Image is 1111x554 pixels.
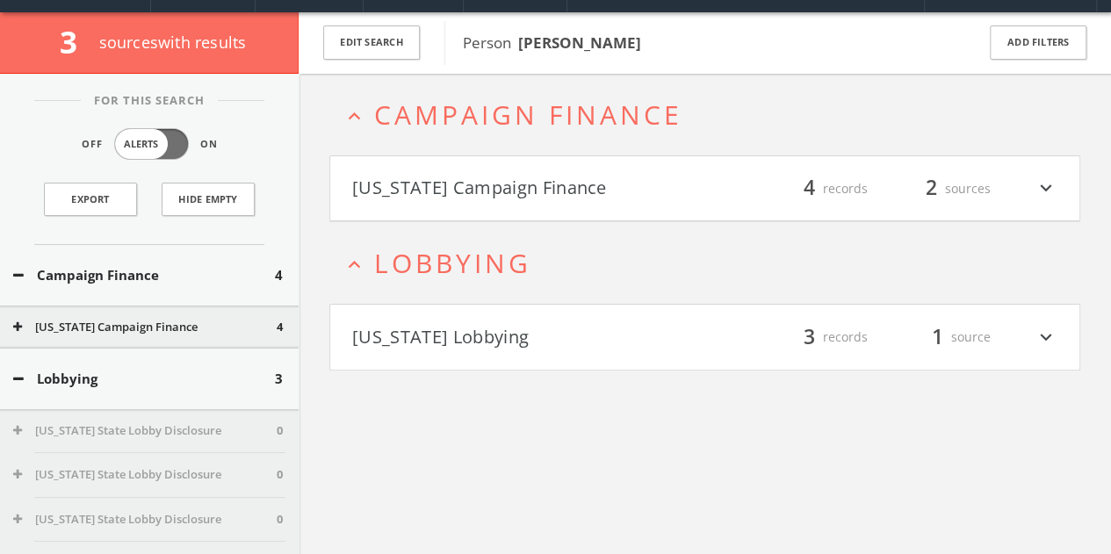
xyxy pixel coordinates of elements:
[885,322,991,352] div: source
[463,32,641,53] span: Person
[323,25,420,60] button: Edit Search
[343,253,366,277] i: expand_less
[918,173,945,204] span: 2
[990,25,1086,60] button: Add Filters
[13,511,277,529] button: [US_STATE] State Lobby Disclosure
[1035,322,1057,352] i: expand_more
[275,369,283,389] span: 3
[374,245,531,281] span: Lobbying
[374,97,682,133] span: Campaign Finance
[13,319,277,336] button: [US_STATE] Campaign Finance
[343,100,1080,129] button: expand_lessCampaign Finance
[343,104,366,128] i: expand_less
[82,137,103,152] span: Off
[81,92,218,110] span: For This Search
[352,322,705,352] button: [US_STATE] Lobbying
[13,422,277,440] button: [US_STATE] State Lobby Disclosure
[277,466,283,484] span: 0
[277,319,283,336] span: 4
[200,137,218,152] span: On
[924,321,951,352] span: 1
[13,466,277,484] button: [US_STATE] State Lobby Disclosure
[885,174,991,204] div: sources
[1035,174,1057,204] i: expand_more
[44,183,137,216] a: Export
[162,183,255,216] button: Hide Empty
[762,174,868,204] div: records
[352,174,705,204] button: [US_STATE] Campaign Finance
[762,322,868,352] div: records
[99,32,247,53] span: source s with results
[277,511,283,529] span: 0
[275,265,283,285] span: 4
[13,265,275,285] button: Campaign Finance
[13,369,275,389] button: Lobbying
[518,32,641,53] b: [PERSON_NAME]
[796,321,823,352] span: 3
[796,173,823,204] span: 4
[60,21,92,62] span: 3
[343,248,1080,277] button: expand_lessLobbying
[277,422,283,440] span: 0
